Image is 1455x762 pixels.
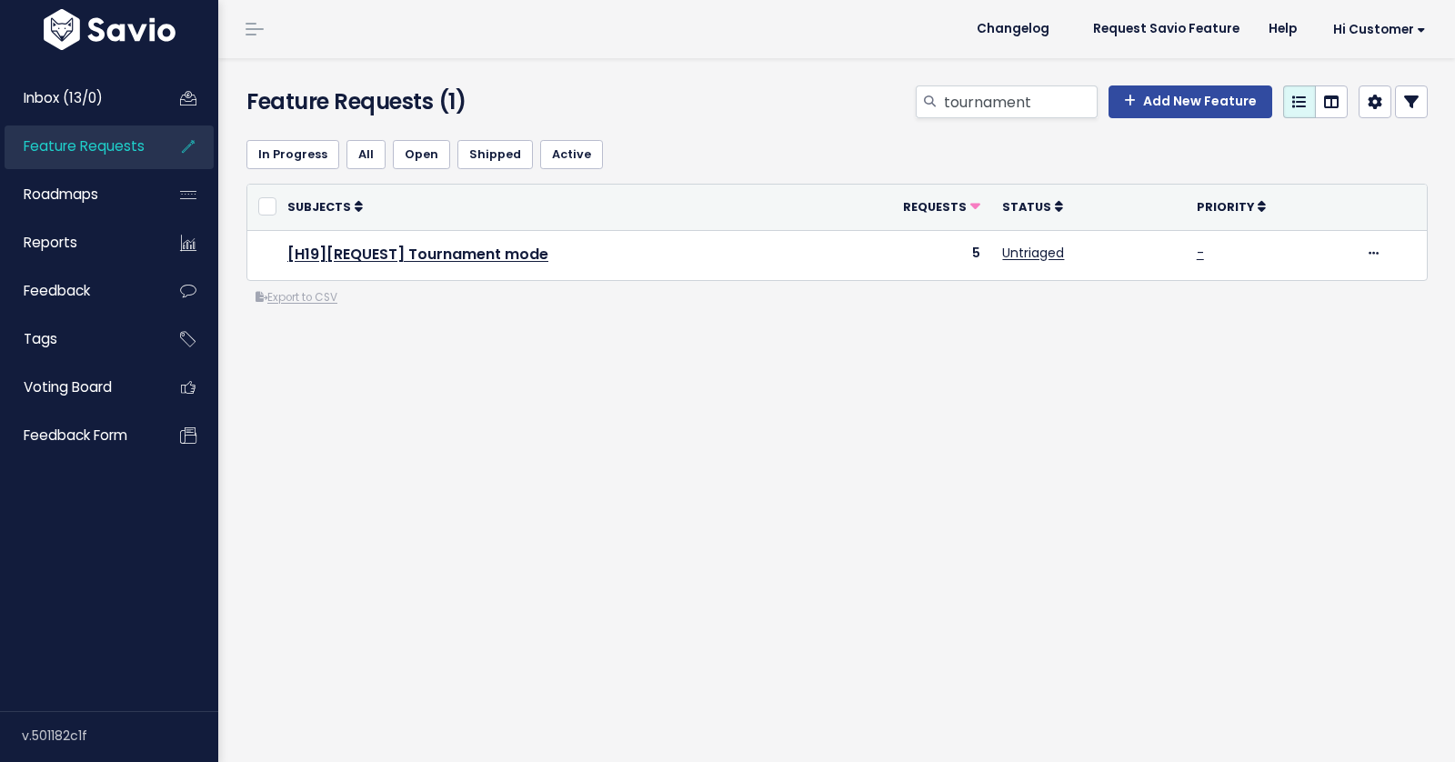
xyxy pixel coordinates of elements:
[5,270,151,312] a: Feedback
[5,174,151,216] a: Roadmaps
[24,88,103,107] span: Inbox (13/0)
[903,197,980,216] a: Requests
[1002,244,1064,262] a: Untriaged
[1311,15,1440,44] a: Hi Customer
[1197,199,1254,215] span: Priority
[24,426,127,445] span: Feedback form
[256,290,337,305] a: Export to CSV
[1333,23,1426,36] span: Hi Customer
[903,199,967,215] span: Requests
[1109,85,1272,118] a: Add New Feature
[5,318,151,360] a: Tags
[287,197,363,216] a: Subjects
[39,9,180,50] img: logo-white.9d6f32f41409.svg
[5,77,151,119] a: Inbox (13/0)
[1254,15,1311,43] a: Help
[346,140,386,169] a: All
[5,366,151,408] a: Voting Board
[1197,197,1266,216] a: Priority
[24,281,90,300] span: Feedback
[540,140,603,169] a: Active
[1079,15,1254,43] a: Request Savio Feature
[393,140,450,169] a: Open
[977,23,1049,35] span: Changelog
[457,140,533,169] a: Shipped
[287,244,548,265] a: [H19][REQUEST] Tournament mode
[22,712,218,759] div: v.501182c1f
[942,85,1098,118] input: Search features...
[24,329,57,348] span: Tags
[246,140,339,169] a: In Progress
[246,140,1428,169] ul: Filter feature requests
[1002,199,1051,215] span: Status
[1197,244,1204,262] a: -
[5,125,151,167] a: Feature Requests
[808,230,991,280] td: 5
[246,85,622,118] h4: Feature Requests (1)
[5,222,151,264] a: Reports
[24,377,112,396] span: Voting Board
[1002,197,1063,216] a: Status
[24,233,77,252] span: Reports
[24,185,98,204] span: Roadmaps
[5,415,151,456] a: Feedback form
[24,136,145,155] span: Feature Requests
[287,199,351,215] span: Subjects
